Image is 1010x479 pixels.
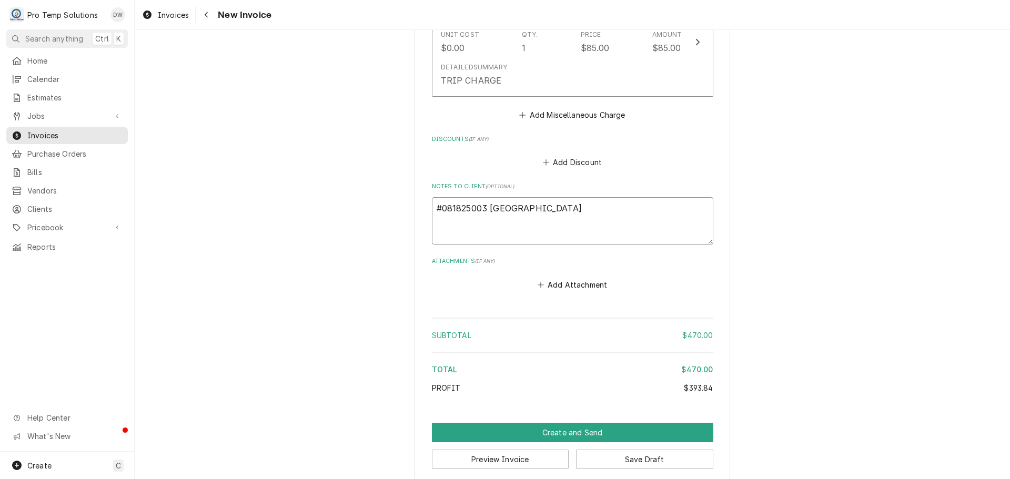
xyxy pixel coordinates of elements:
label: Notes to Client [432,182,713,191]
button: Add Discount [541,155,603,170]
a: Home [6,52,128,69]
button: Search anythingCtrlK [6,29,128,48]
span: What's New [27,431,122,442]
label: Discounts [432,135,713,144]
a: Clients [6,200,128,218]
textarea: #081825003 [GEOGRAPHIC_DATA] [432,197,713,244]
span: Invoices [158,9,189,21]
div: Button Group [432,423,713,469]
span: Estimates [27,92,123,103]
button: Add Miscellaneous Charge [518,108,627,123]
button: Create and Send [432,423,713,442]
div: Button Group Row [432,442,713,469]
a: Go to Pricebook [6,219,128,236]
span: ( if any ) [469,136,489,142]
a: Estimates [6,89,128,106]
span: Create [27,461,52,470]
div: $470.00 [682,330,713,341]
span: Invoices [27,130,123,141]
a: Reports [6,238,128,256]
span: Profit [432,383,461,392]
div: Pro Temp Solutions [27,9,98,21]
a: Invoices [6,127,128,144]
span: New Invoice [215,8,271,22]
div: $85.00 [581,42,610,54]
a: Invoices [138,6,193,24]
div: Subtotal [432,330,713,341]
span: Reports [27,241,123,252]
div: Qty. [522,30,538,39]
div: Discounts [432,135,713,170]
div: Price [581,30,601,39]
div: $0.00 [441,42,465,54]
label: Attachments [432,257,713,266]
span: Total [432,365,458,374]
a: Go to Jobs [6,107,128,125]
span: Home [27,55,123,66]
div: Amount Summary [432,314,713,401]
span: Jobs [27,110,107,121]
span: K [116,33,121,44]
a: Go to Help Center [6,409,128,426]
span: Subtotal [432,331,471,340]
button: Navigate back [198,6,215,23]
span: Purchase Orders [27,148,123,159]
div: $470.00 [681,364,713,375]
a: Vendors [6,182,128,199]
span: C [116,460,121,471]
div: Attachments [432,257,713,292]
span: ( optional ) [486,184,515,189]
div: TRIP CHARGE [441,74,502,87]
span: Ctrl [95,33,109,44]
span: Help Center [27,412,122,423]
span: Search anything [25,33,83,44]
div: Detailed Summary [441,63,507,72]
button: Preview Invoice [432,450,569,469]
div: Unit Cost [441,30,479,39]
span: ( if any ) [475,258,495,264]
button: Save Draft [576,450,713,469]
a: Purchase Orders [6,145,128,162]
div: P [9,7,24,22]
div: 1 [522,42,526,54]
span: Bills [27,167,123,178]
div: Notes to Client [432,182,713,244]
a: Bills [6,164,128,181]
a: Go to What's New [6,427,128,445]
div: Pro Temp Solutions's Avatar [9,7,24,22]
div: $85.00 [652,42,681,54]
div: Profit [432,382,713,393]
span: Vendors [27,185,123,196]
div: Dana Williams's Avatar [110,7,125,22]
span: Calendar [27,74,123,85]
a: Calendar [6,70,128,88]
div: Button Group Row [432,423,713,442]
button: Add Attachment [536,277,609,292]
div: DW [110,7,125,22]
span: Pricebook [27,222,107,233]
span: $393.84 [684,383,713,392]
div: Amount [652,30,682,39]
div: Total [432,364,713,375]
span: Clients [27,203,123,215]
